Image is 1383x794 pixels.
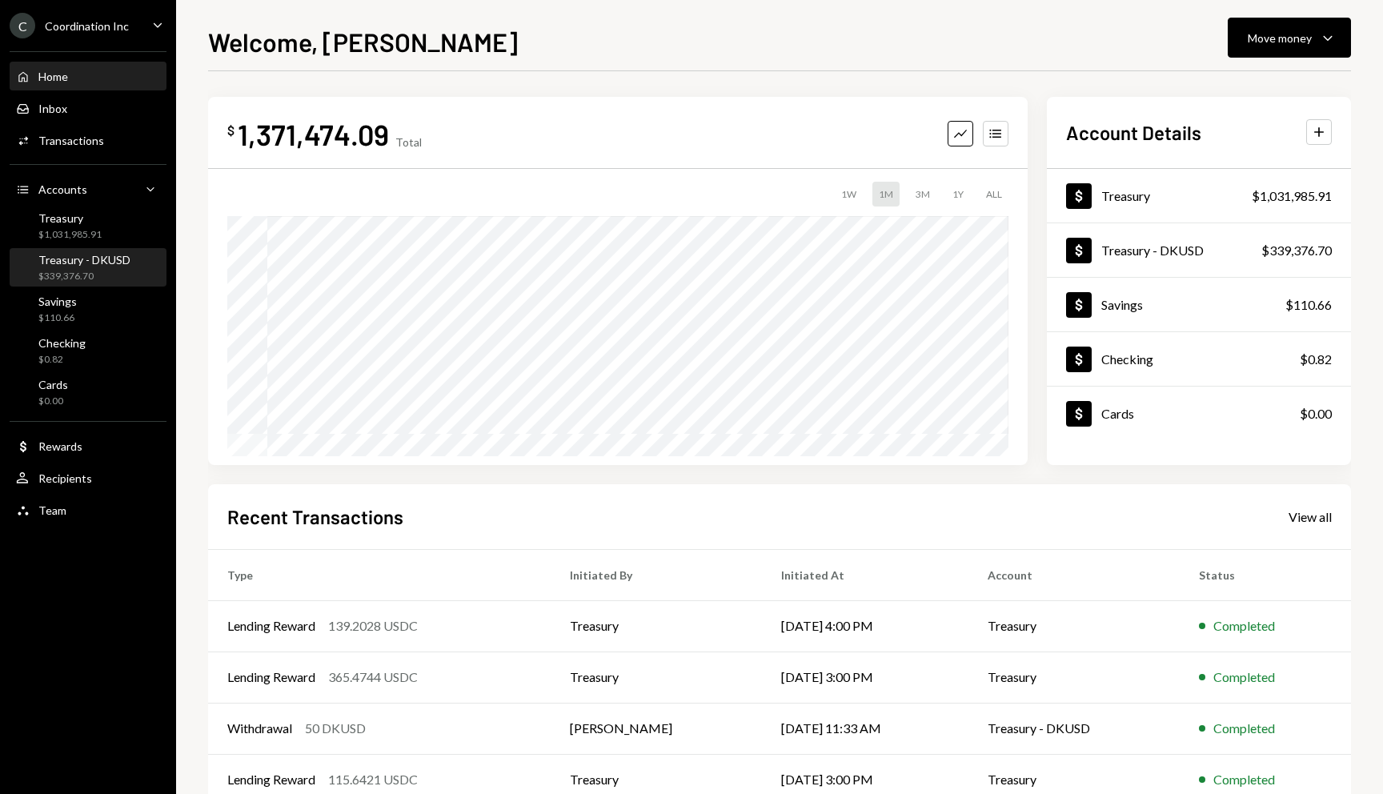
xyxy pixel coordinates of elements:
[45,19,129,33] div: Coordination Inc
[227,668,315,687] div: Lending Reward
[968,549,1179,600] th: Account
[762,652,969,703] td: [DATE] 3:00 PM
[1248,30,1312,46] div: Move money
[10,463,166,492] a: Recipients
[980,182,1008,207] div: ALL
[835,182,863,207] div: 1W
[551,652,761,703] td: Treasury
[1213,616,1275,636] div: Completed
[1213,668,1275,687] div: Completed
[1213,719,1275,738] div: Completed
[762,600,969,652] td: [DATE] 4:00 PM
[38,353,86,367] div: $0.82
[1066,119,1201,146] h2: Account Details
[968,652,1179,703] td: Treasury
[227,503,403,530] h2: Recent Transactions
[1300,404,1332,423] div: $0.00
[227,719,292,738] div: Withdrawal
[10,248,166,287] a: Treasury - DKUSD$339,376.70
[38,471,92,485] div: Recipients
[305,719,366,738] div: 50 DKUSD
[227,770,315,789] div: Lending Reward
[38,270,130,283] div: $339,376.70
[10,13,35,38] div: C
[10,62,166,90] a: Home
[1101,406,1134,421] div: Cards
[909,182,936,207] div: 3M
[208,549,551,600] th: Type
[328,668,418,687] div: 365.4744 USDC
[1228,18,1351,58] button: Move money
[38,378,68,391] div: Cards
[762,703,969,754] td: [DATE] 11:33 AM
[38,295,77,308] div: Savings
[38,182,87,196] div: Accounts
[1047,387,1351,440] a: Cards$0.00
[38,228,102,242] div: $1,031,985.91
[551,549,761,600] th: Initiated By
[38,70,68,83] div: Home
[238,116,389,152] div: 1,371,474.09
[1101,188,1150,203] div: Treasury
[38,134,104,147] div: Transactions
[38,102,67,115] div: Inbox
[10,431,166,460] a: Rewards
[1101,351,1153,367] div: Checking
[38,395,68,408] div: $0.00
[551,703,761,754] td: [PERSON_NAME]
[1180,549,1351,600] th: Status
[328,616,418,636] div: 139.2028 USDC
[1047,278,1351,331] a: Savings$110.66
[946,182,970,207] div: 1Y
[1047,332,1351,386] a: Checking$0.82
[1213,770,1275,789] div: Completed
[10,290,166,328] a: Savings$110.66
[1285,295,1332,315] div: $110.66
[1101,297,1143,312] div: Savings
[1261,241,1332,260] div: $339,376.70
[38,311,77,325] div: $110.66
[10,495,166,524] a: Team
[10,331,166,370] a: Checking$0.82
[227,616,315,636] div: Lending Reward
[38,503,66,517] div: Team
[1101,243,1204,258] div: Treasury - DKUSD
[10,207,166,245] a: Treasury$1,031,985.91
[968,600,1179,652] td: Treasury
[551,600,761,652] td: Treasury
[328,770,418,789] div: 115.6421 USDC
[10,94,166,122] a: Inbox
[1300,350,1332,369] div: $0.82
[872,182,900,207] div: 1M
[10,373,166,411] a: Cards$0.00
[395,135,422,149] div: Total
[762,549,969,600] th: Initiated At
[1289,509,1332,525] div: View all
[1252,186,1332,206] div: $1,031,985.91
[968,703,1179,754] td: Treasury - DKUSD
[1047,169,1351,223] a: Treasury$1,031,985.91
[10,174,166,203] a: Accounts
[38,336,86,350] div: Checking
[38,439,82,453] div: Rewards
[38,253,130,267] div: Treasury - DKUSD
[1047,223,1351,277] a: Treasury - DKUSD$339,376.70
[208,26,518,58] h1: Welcome, [PERSON_NAME]
[38,211,102,225] div: Treasury
[227,122,235,138] div: $
[10,126,166,154] a: Transactions
[1289,507,1332,525] a: View all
